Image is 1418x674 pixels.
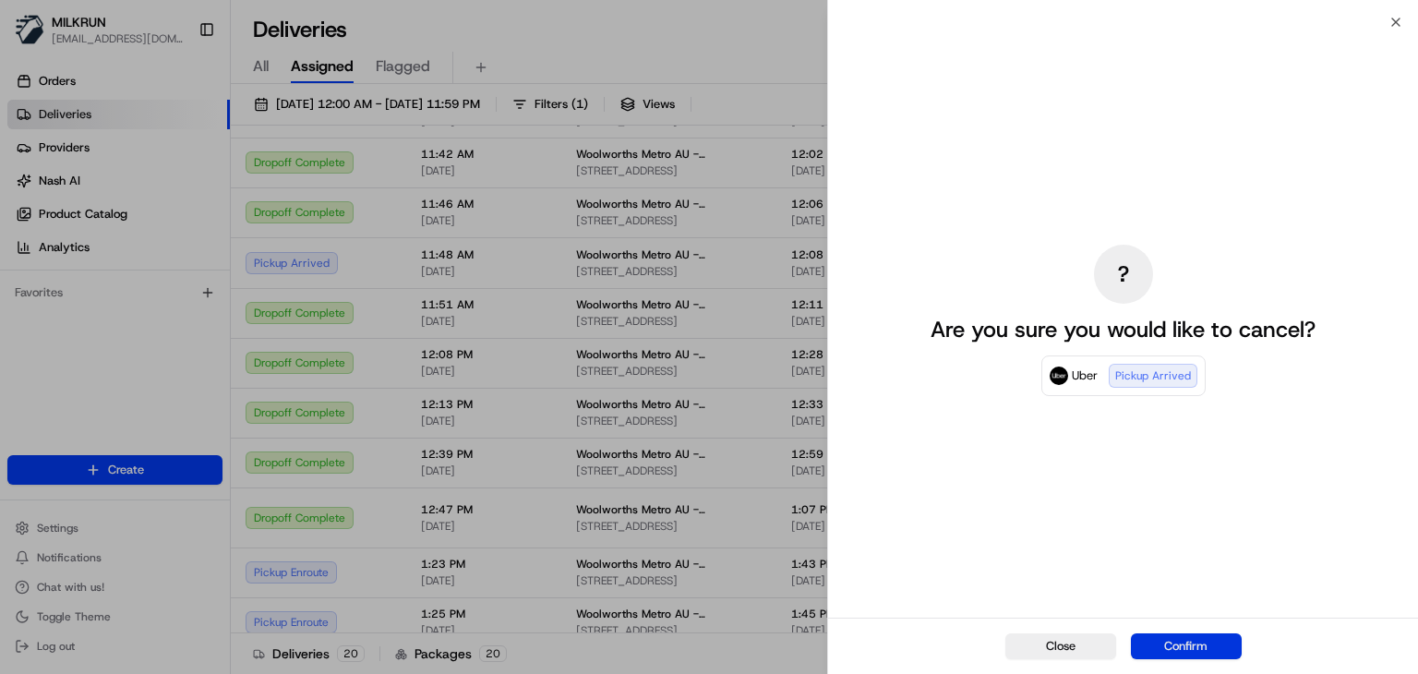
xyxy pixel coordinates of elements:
img: Uber [1050,367,1068,385]
div: ? [1094,245,1153,304]
span: Uber [1072,367,1098,385]
button: Confirm [1131,633,1242,659]
p: Are you sure you would like to cancel? [931,315,1316,344]
button: Close [1005,633,1116,659]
